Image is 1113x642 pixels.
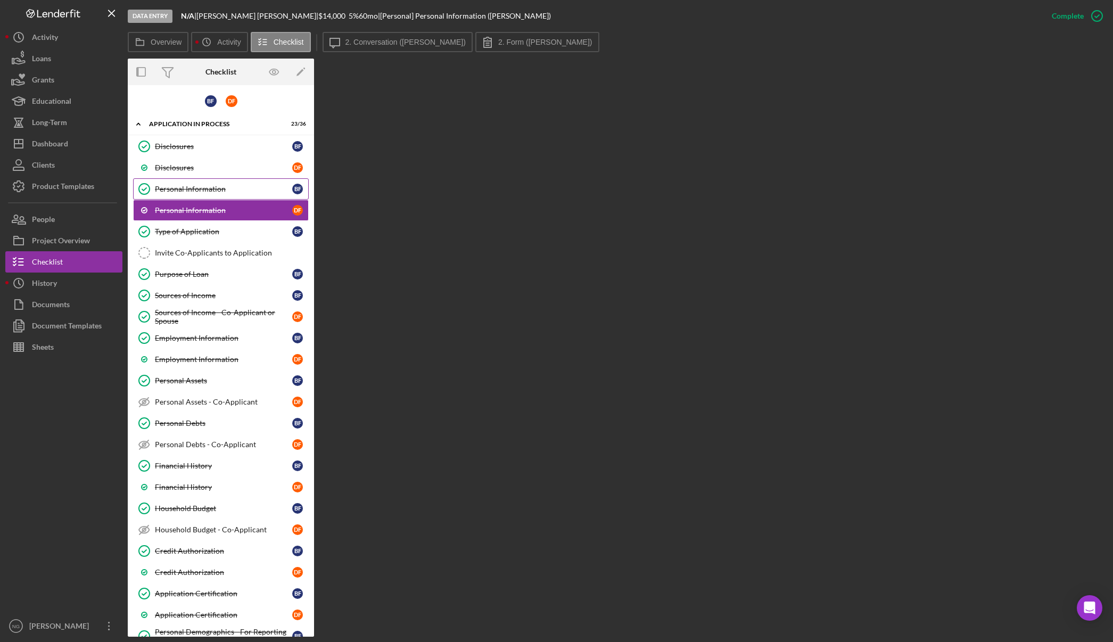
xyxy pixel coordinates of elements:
[32,133,68,157] div: Dashboard
[5,154,122,176] button: Clients
[292,354,303,365] div: D F
[133,306,309,327] a: Sources of Income - Co-Applicant or SpouseDF
[32,90,71,114] div: Educational
[292,610,303,620] div: D F
[378,12,551,20] div: | [Personal] Personal Information ([PERSON_NAME])
[32,336,54,360] div: Sheets
[133,178,309,200] a: Personal InformationBF
[155,206,292,215] div: Personal Information
[5,90,122,112] a: Educational
[5,294,122,315] button: Documents
[292,141,303,152] div: B F
[349,12,359,20] div: 5 %
[155,376,292,385] div: Personal Assets
[155,355,292,364] div: Employment Information
[205,68,236,76] div: Checklist
[323,32,473,52] button: 2. Conversation ([PERSON_NAME])
[128,10,172,23] div: Data Entry
[292,524,303,535] div: D F
[133,242,309,264] a: Invite Co-Applicants to Application
[292,162,303,173] div: D F
[155,462,292,470] div: Financial History
[133,540,309,562] a: Credit AuthorizationBF
[292,546,303,556] div: B F
[475,32,599,52] button: 2. Form ([PERSON_NAME])
[133,136,309,157] a: DisclosuresBF
[5,336,122,358] button: Sheets
[133,604,309,625] a: Application CertificationDF
[5,48,122,69] button: Loans
[128,32,188,52] button: Overview
[155,308,292,325] div: Sources of Income - Co-Applicant or Spouse
[151,38,182,46] label: Overview
[292,631,303,641] div: B F
[292,397,303,407] div: D F
[133,519,309,540] a: Household Budget - Co-ApplicantDF
[133,285,309,306] a: Sources of IncomeBF
[32,69,54,93] div: Grants
[133,476,309,498] a: Financial HistoryDF
[155,547,292,555] div: Credit Authorization
[292,290,303,301] div: B F
[32,209,55,233] div: People
[181,11,194,20] b: N/A
[292,184,303,194] div: B F
[292,439,303,450] div: D F
[32,27,58,51] div: Activity
[5,209,122,230] button: People
[32,176,94,200] div: Product Templates
[292,269,303,279] div: B F
[155,185,292,193] div: Personal Information
[155,525,292,534] div: Household Budget - Co-Applicant
[133,498,309,519] a: Household BudgetBF
[5,27,122,48] button: Activity
[292,418,303,429] div: B F
[287,121,306,127] div: 23 / 36
[155,398,292,406] div: Personal Assets - Co-Applicant
[292,333,303,343] div: B F
[292,205,303,216] div: D F
[133,391,309,413] a: Personal Assets - Co-ApplicantDF
[133,221,309,242] a: Type of ApplicationBF
[292,226,303,237] div: B F
[149,121,279,127] div: Application In Process
[133,413,309,434] a: Personal DebtsBF
[5,251,122,273] button: Checklist
[251,32,311,52] button: Checklist
[359,12,378,20] div: 60 mo
[133,327,309,349] a: Employment InformationBF
[155,142,292,151] div: Disclosures
[5,69,122,90] button: Grants
[5,315,122,336] button: Document Templates
[181,12,196,20] div: |
[32,112,67,136] div: Long-Term
[5,230,122,251] button: Project Overview
[1041,5,1108,27] button: Complete
[498,38,592,46] label: 2. Form ([PERSON_NAME])
[133,370,309,391] a: Personal AssetsBF
[133,455,309,476] a: Financial HistoryBF
[5,615,122,637] button: NG[PERSON_NAME]
[155,163,292,172] div: Disclosures
[292,482,303,492] div: D F
[5,133,122,154] button: Dashboard
[32,230,90,254] div: Project Overview
[5,176,122,197] button: Product Templates
[274,38,304,46] label: Checklist
[191,32,248,52] button: Activity
[155,270,292,278] div: Purpose of Loan
[133,434,309,455] a: Personal Debts - Co-ApplicantDF
[155,249,308,257] div: Invite Co-Applicants to Application
[5,273,122,294] a: History
[196,12,318,20] div: [PERSON_NAME] [PERSON_NAME] |
[133,583,309,604] a: Application CertificationBF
